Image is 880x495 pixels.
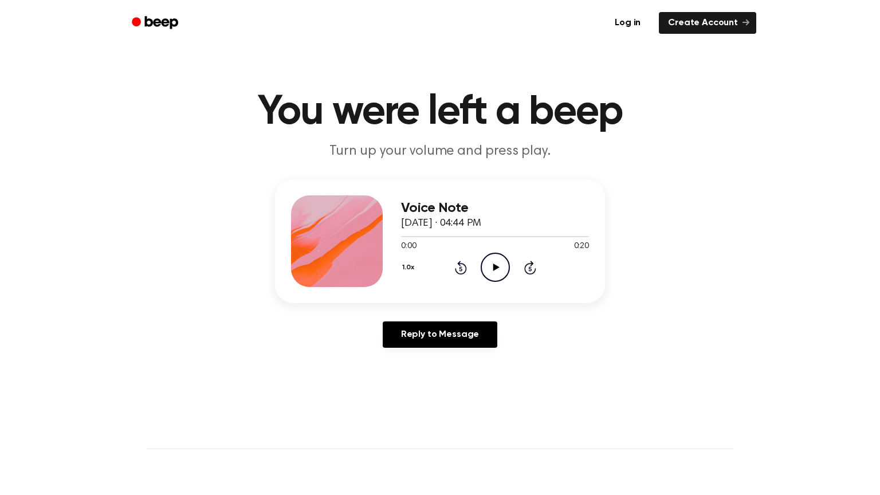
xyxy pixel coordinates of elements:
[401,241,416,253] span: 0:00
[401,201,589,216] h3: Voice Note
[659,12,756,34] a: Create Account
[401,218,481,229] span: [DATE] · 04:44 PM
[220,142,660,161] p: Turn up your volume and press play.
[383,321,497,348] a: Reply to Message
[574,241,589,253] span: 0:20
[401,258,418,277] button: 1.0x
[603,10,652,36] a: Log in
[124,12,188,34] a: Beep
[147,92,733,133] h1: You were left a beep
